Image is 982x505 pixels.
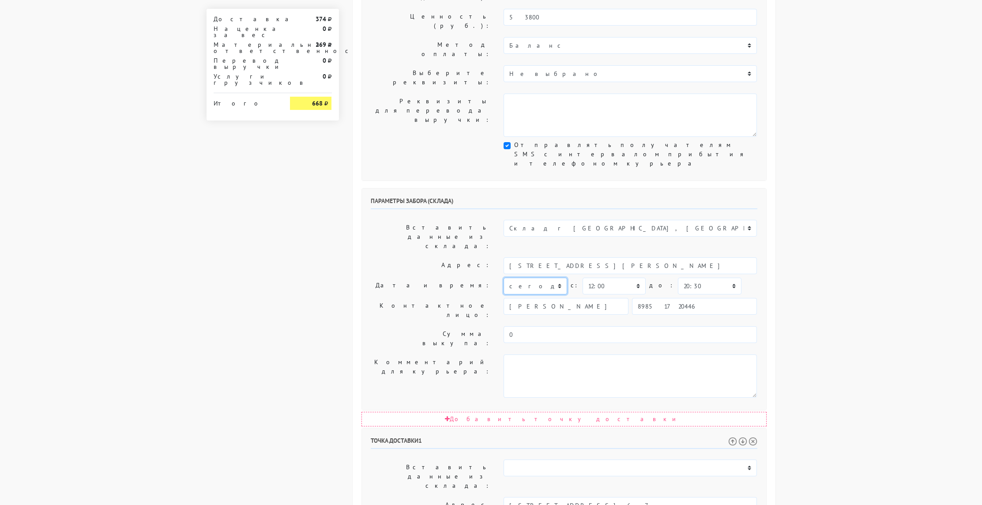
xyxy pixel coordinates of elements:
h6: Точка доставки [371,437,757,449]
label: c: [571,278,579,293]
label: Вставить данные из склада: [364,460,497,494]
div: Материальная ответственность [207,41,284,54]
strong: 269 [316,41,326,49]
div: Перевод выручки [207,57,284,70]
label: Выберите реквизиты: [364,65,497,90]
strong: 0 [323,72,326,80]
div: Итого [214,97,277,106]
label: Комментарий для курьера: [364,354,497,398]
h6: Параметры забора (склада) [371,197,757,209]
label: Адрес: [364,257,497,274]
label: Сумма выкупа: [364,326,497,351]
label: Реквизиты для перевода выручки: [364,94,497,137]
div: Услуги грузчиков [207,73,284,86]
strong: 668 [312,99,323,107]
span: 1 [418,437,422,445]
label: Вставить данные из склада: [364,220,497,254]
strong: 0 [323,25,326,33]
label: Ценность (руб.): [364,9,497,34]
div: Добавить точку доставки [361,412,767,426]
strong: 0 [323,57,326,64]
label: Контактное лицо: [364,298,497,323]
div: Наценка за вес [207,26,284,38]
label: до: [649,278,674,293]
label: Метод оплаты: [364,37,497,62]
strong: 374 [316,15,326,23]
div: Доставка [207,16,284,22]
input: Имя [504,298,628,315]
label: Отправлять получателям SMS с интервалом прибытия и телефоном курьера [514,140,757,168]
label: Дата и время: [364,278,497,294]
input: Телефон [632,298,757,315]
